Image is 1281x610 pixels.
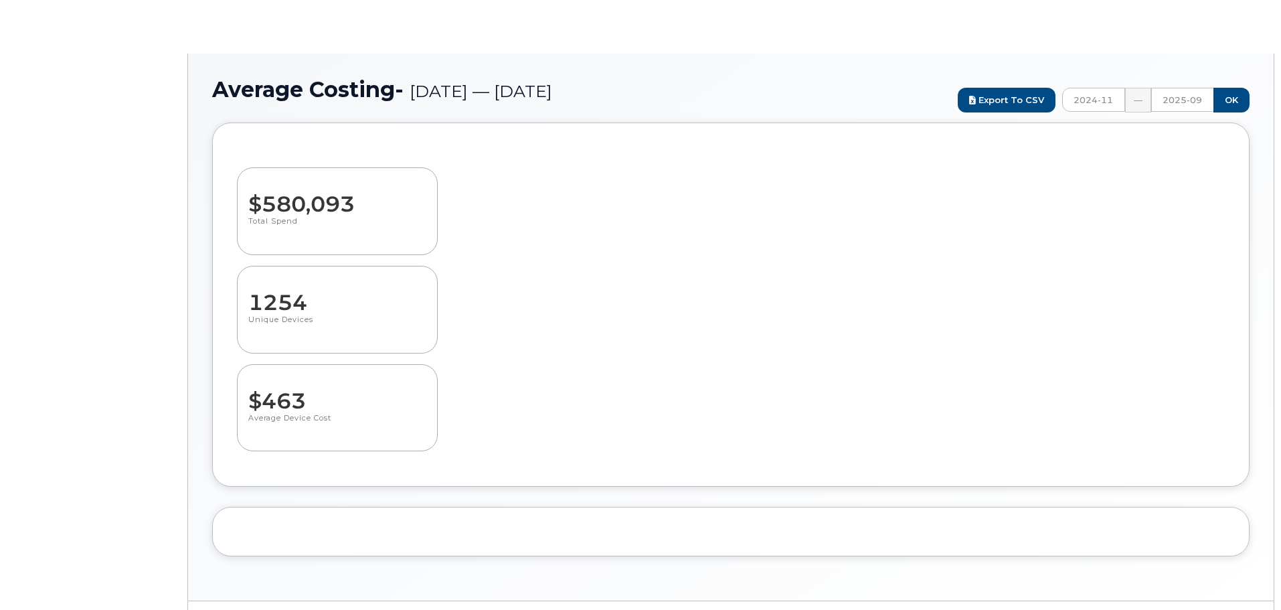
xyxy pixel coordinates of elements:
[212,78,552,101] span: Average Costing
[248,413,426,437] p: Average Device Cost
[395,76,404,102] span: -
[1062,88,1125,112] input: FROM
[248,376,426,413] dd: $463
[1151,88,1214,112] input: TO
[1213,88,1250,112] input: OK
[410,81,552,101] span: [DATE] — [DATE]
[248,179,425,216] dd: $580,093
[248,216,425,240] p: Total Spend
[248,315,425,339] p: Unique Devices
[1125,88,1151,112] div: —
[958,88,1055,112] a: Export to CSV
[248,277,425,315] dd: 1254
